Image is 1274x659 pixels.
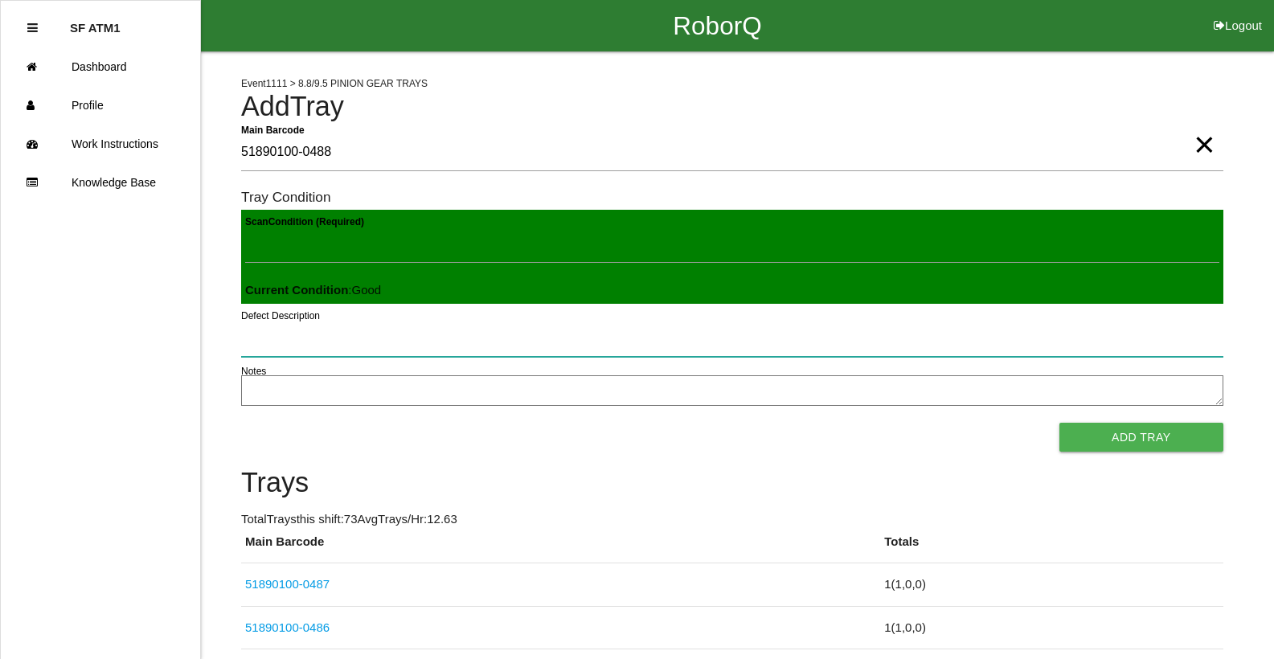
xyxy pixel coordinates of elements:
label: Notes [241,364,266,379]
a: 51890100-0487 [245,577,330,591]
b: Current Condition [245,283,348,297]
h4: Trays [241,468,1223,498]
label: Defect Description [241,309,320,323]
a: Work Instructions [1,125,200,163]
h6: Tray Condition [241,190,1223,205]
th: Main Barcode [241,533,880,563]
div: Close [27,9,38,47]
td: 1 ( 1 , 0 , 0 ) [880,606,1223,649]
p: Total Trays this shift: 73 Avg Trays /Hr: 12.63 [241,510,1223,529]
a: Dashboard [1,47,200,86]
a: Profile [1,86,200,125]
b: Main Barcode [241,124,305,135]
span: Clear Input [1194,113,1215,145]
b: Scan Condition (Required) [245,216,364,227]
span: Event 1111 > 8.8/9.5 PINION GEAR TRAYS [241,78,428,89]
a: Knowledge Base [1,163,200,202]
input: Required [241,134,1223,171]
th: Totals [880,533,1223,563]
h4: Add Tray [241,92,1223,122]
button: Add Tray [1059,423,1223,452]
p: SF ATM1 [70,9,121,35]
span: : Good [245,283,381,297]
a: 51890100-0486 [245,620,330,634]
td: 1 ( 1 , 0 , 0 ) [880,563,1223,607]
